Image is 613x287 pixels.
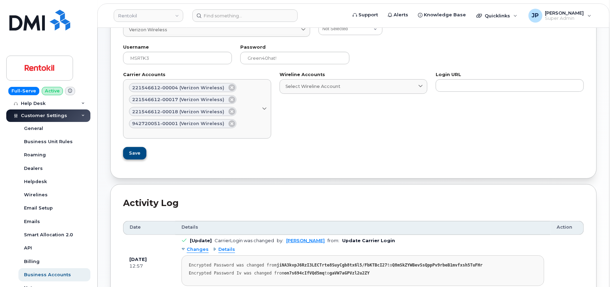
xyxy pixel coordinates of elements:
[277,238,283,243] span: by:
[280,79,428,93] a: Select Wireline Account
[187,246,209,253] span: Changes
[132,84,224,91] span: 221546612-00004 (Verizon Wireless)
[123,23,310,37] a: Verizon Wireless
[383,8,413,22] a: Alerts
[280,73,428,77] label: Wireline Accounts
[123,79,271,138] a: 221546612-00004 (Verizon Wireless)221546612-00017 (Verizon Wireless)221546612-00018 (Verizon Wire...
[413,8,471,22] a: Knowledge Base
[277,263,387,268] strong: jiNA3kvpJ6RzI3LECTrte8SuyCgb8tx6l5/FbKTBcI27
[524,9,596,23] div: Jeremy Price
[394,11,408,18] span: Alerts
[182,224,198,230] span: Details
[284,271,325,276] strong: on7s694cIfVQd5mq
[218,246,235,253] span: Details
[129,263,169,269] div: 12:57
[532,11,539,20] span: JP
[240,45,349,50] label: Password
[132,108,224,115] span: 221546612-00018 (Verizon Wireless)
[348,8,383,22] a: Support
[550,221,584,235] th: Action
[215,238,274,243] div: CarrierLogin was changed
[132,96,224,103] span: 221546612-00017 (Verizon Wireless)
[285,83,341,90] span: Select Wireline Account
[286,238,325,243] a: [PERSON_NAME]
[114,9,183,22] a: Rentokil
[129,26,167,33] span: Verizon Wireless
[189,271,537,276] div: Encrypted Password Iv was changed from to
[189,263,537,268] div: Encrypted Password was changed from to
[424,11,466,18] span: Knowledge Base
[485,13,510,18] span: Quicklinks
[129,150,140,156] span: Save
[129,257,147,262] b: [DATE]
[132,120,224,127] span: 942720051-00001 (Verizon Wireless)
[123,45,232,50] label: Username
[190,238,212,243] b: [Update]
[130,224,141,230] span: Date
[583,257,608,282] iframe: Messenger Launcher
[342,238,395,243] b: Update Carrier Login
[129,128,181,135] span: Select Carrier Account
[123,197,584,210] div: Activity Log
[358,11,378,18] span: Support
[328,238,339,243] span: from:
[123,73,271,77] label: Carrier Accounts
[436,73,584,77] label: Login URL
[392,263,483,268] strong: Q8mSkZYWBevSsQppPv9rbeB1mvfxsh5TuFHr
[545,16,584,21] span: Super Admin
[471,9,522,23] div: Quicklinks
[123,147,146,159] button: Save
[330,271,370,276] strong: gaVW7aGPVzl2u2ZY
[545,10,584,16] span: [PERSON_NAME]
[192,9,298,22] input: Find something...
